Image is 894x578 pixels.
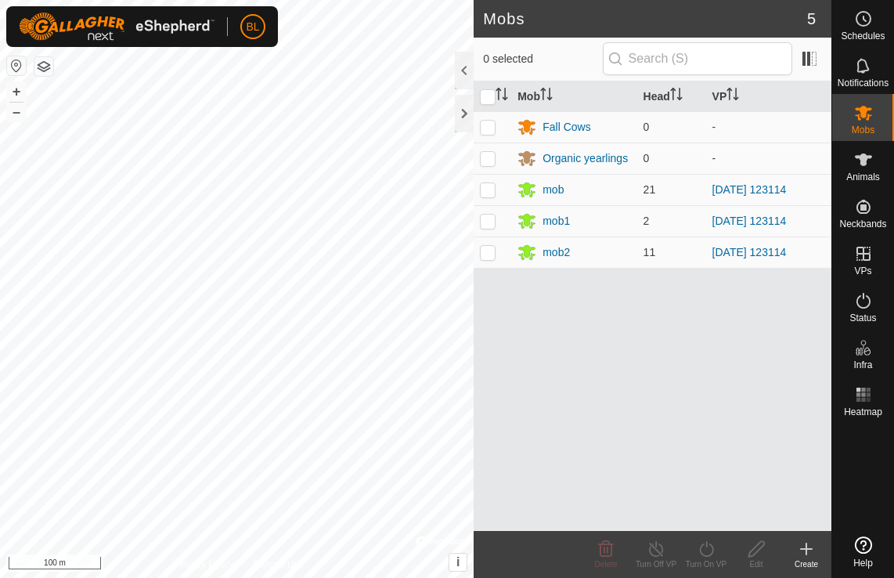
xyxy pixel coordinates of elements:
[844,407,882,417] span: Heatmap
[511,81,636,112] th: Mob
[483,9,807,28] h2: Mobs
[643,183,656,196] span: 21
[543,182,564,198] div: mob
[643,215,650,227] span: 2
[456,555,460,569] span: i
[846,172,880,182] span: Animals
[637,81,706,112] th: Head
[706,81,831,112] th: VP
[841,31,885,41] span: Schedules
[34,57,53,76] button: Map Layers
[543,150,628,167] div: Organic yearlings
[540,90,553,103] p-sorticon: Activate to sort
[483,51,602,67] span: 0 selected
[839,219,886,229] span: Neckbands
[681,558,731,570] div: Turn On VP
[712,246,787,258] a: [DATE] 123114
[781,558,831,570] div: Create
[712,183,787,196] a: [DATE] 123114
[19,13,214,41] img: Gallagher Logo
[853,558,873,568] span: Help
[849,313,876,323] span: Status
[7,82,26,101] button: +
[670,90,683,103] p-sorticon: Activate to sort
[246,19,259,35] span: BL
[853,360,872,370] span: Infra
[706,111,831,143] td: -
[543,213,570,229] div: mob1
[643,152,650,164] span: 0
[731,558,781,570] div: Edit
[807,7,816,31] span: 5
[838,78,889,88] span: Notifications
[7,103,26,121] button: –
[643,121,650,133] span: 0
[832,530,894,574] a: Help
[603,42,792,75] input: Search (S)
[643,246,656,258] span: 11
[712,215,787,227] a: [DATE] 123114
[449,554,467,571] button: i
[631,558,681,570] div: Turn Off VP
[543,119,590,135] div: Fall Cows
[854,266,871,276] span: VPs
[852,125,874,135] span: Mobs
[543,244,570,261] div: mob2
[706,143,831,174] td: -
[7,56,26,75] button: Reset Map
[595,560,618,569] span: Delete
[726,90,739,103] p-sorticon: Activate to sort
[175,558,234,572] a: Privacy Policy
[496,90,508,103] p-sorticon: Activate to sort
[252,558,298,572] a: Contact Us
